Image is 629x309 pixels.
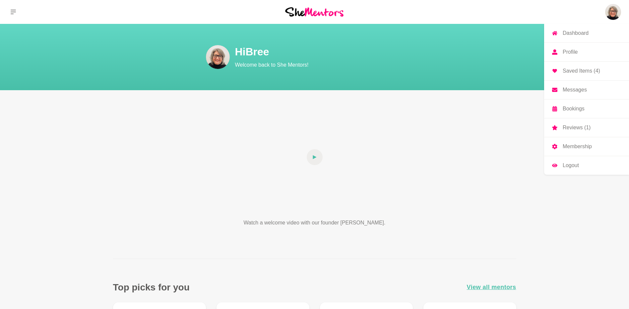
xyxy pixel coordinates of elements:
img: Bree Day [206,45,230,69]
p: Saved Items (4) [563,68,600,74]
img: Bree Day [605,4,621,20]
p: Bookings [563,106,585,111]
p: Watch a welcome video with our founder [PERSON_NAME]. [219,219,410,227]
a: Profile [544,43,629,61]
p: Reviews (1) [563,125,591,130]
a: Messages [544,81,629,99]
a: Dashboard [544,24,629,42]
h3: Top picks for you [113,281,190,293]
p: Logout [563,163,579,168]
a: Bookings [544,99,629,118]
p: Welcome back to She Mentors! [235,61,474,69]
a: Reviews (1) [544,118,629,137]
a: Saved Items (4) [544,62,629,80]
p: Membership [563,144,592,149]
p: Dashboard [563,31,589,36]
a: View all mentors [467,282,516,292]
p: Messages [563,87,587,93]
h1: Hi Bree [235,45,474,58]
img: She Mentors Logo [285,7,344,16]
p: Profile [563,49,578,55]
a: Bree DayDashboardProfileSaved Items (4)MessagesBookingsReviews (1)MembershipLogout [605,4,621,20]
